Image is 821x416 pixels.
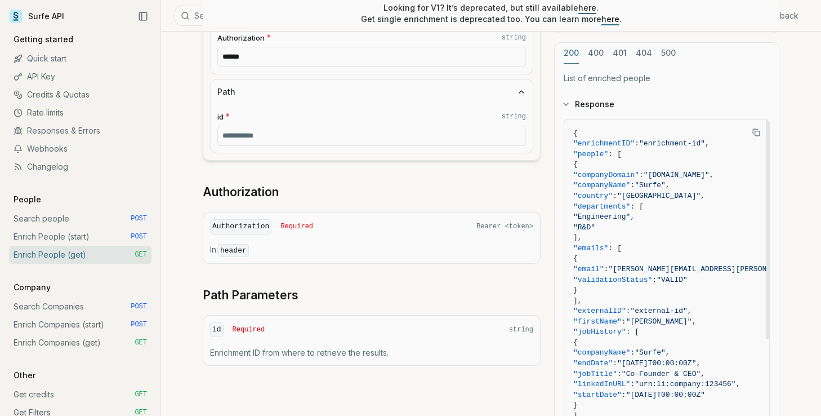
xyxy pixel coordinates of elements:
[573,139,635,148] span: "enrichmentID"
[644,171,710,179] span: "[DOMAIN_NAME]"
[601,14,619,24] a: here
[135,8,151,25] button: Collapse Sidebar
[622,391,626,399] span: :
[639,139,705,148] span: "enrichment-id"
[573,244,608,253] span: "emails"
[573,391,622,399] span: "startDate"
[736,380,740,388] span: ,
[564,73,770,84] p: List of enriched people
[573,233,582,242] span: ],
[9,122,151,140] a: Responses & Errors
[203,184,279,200] a: Authorization
[630,202,643,211] span: : [
[131,214,147,223] span: POST
[211,79,533,104] button: Path
[613,192,617,200] span: :
[9,282,55,293] p: Company
[573,359,613,368] span: "endDate"
[9,50,151,68] a: Quick start
[210,322,224,338] code: id
[573,160,578,169] span: {
[573,150,608,158] span: "people"
[748,124,765,141] button: Copy Text
[710,171,714,179] span: ,
[626,391,705,399] span: "[DATE]T00:00:00Z"
[608,150,621,158] span: : [
[573,129,578,138] span: {
[573,307,626,315] span: "externalID"
[9,228,151,246] a: Enrich People (start) POST
[573,401,578,409] span: }
[635,380,735,388] span: "urn:li:company:123456"
[361,2,622,25] p: Looking for V1? It’s deprecated, but still available . Get single enrichment is deprecated too. Y...
[573,213,630,221] span: "Engineering"
[573,286,578,294] span: }
[9,104,151,122] a: Rate limits
[692,317,697,326] span: ,
[630,380,635,388] span: :
[666,348,670,357] span: ,
[573,171,639,179] span: "companyDomain"
[9,386,151,404] a: Get credits GET
[617,370,622,378] span: :
[210,244,533,256] p: In:
[666,181,670,189] span: ,
[705,139,710,148] span: ,
[630,307,687,315] span: "external-id"
[688,307,692,315] span: ,
[573,276,652,284] span: "validationStatus"
[203,287,298,303] a: Path Parameters
[564,43,579,64] button: 200
[9,86,151,104] a: Credits & Quotas
[626,328,639,336] span: : [
[630,348,635,357] span: :
[573,317,622,326] span: "firstName"
[210,219,271,234] code: Authorization
[135,390,147,399] span: GET
[573,223,595,232] span: "R&D"
[661,43,676,64] button: 500
[131,320,147,329] span: POST
[613,359,617,368] span: :
[700,192,705,200] span: ,
[613,43,627,64] button: 401
[630,181,635,189] span: :
[573,192,613,200] span: "country"
[135,338,147,347] span: GET
[622,370,700,378] span: "Co-Founder & CEO"
[280,222,313,231] span: Required
[573,328,626,336] span: "jobHistory"
[573,181,630,189] span: "companyName"
[626,307,631,315] span: :
[573,254,578,263] span: {
[131,302,147,311] span: POST
[9,140,151,158] a: Webhooks
[573,380,630,388] span: "linkedInURL"
[9,8,64,25] a: Surfe API
[9,334,151,352] a: Enrich Companies (get) GET
[617,359,696,368] span: "[DATE]T00:00:00Z"
[218,244,249,257] code: header
[555,90,779,119] button: Response
[604,265,609,273] span: :
[217,33,265,43] span: Authorization
[588,43,604,64] button: 400
[9,298,151,316] a: Search Companies POST
[9,34,78,45] p: Getting started
[509,325,533,334] span: string
[9,68,151,86] a: API Key
[578,3,596,12] a: here
[636,43,652,64] button: 404
[210,347,533,359] p: Enrichment ID from where to retrieve the results.
[217,112,224,122] span: id
[9,370,40,381] p: Other
[622,317,626,326] span: :
[135,250,147,259] span: GET
[175,6,456,26] button: Search⌘K
[9,158,151,176] a: Changelog
[9,210,151,228] a: Search people POST
[573,202,630,211] span: "departments"
[630,213,635,221] span: ,
[657,276,688,284] span: "VALID"
[639,171,644,179] span: :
